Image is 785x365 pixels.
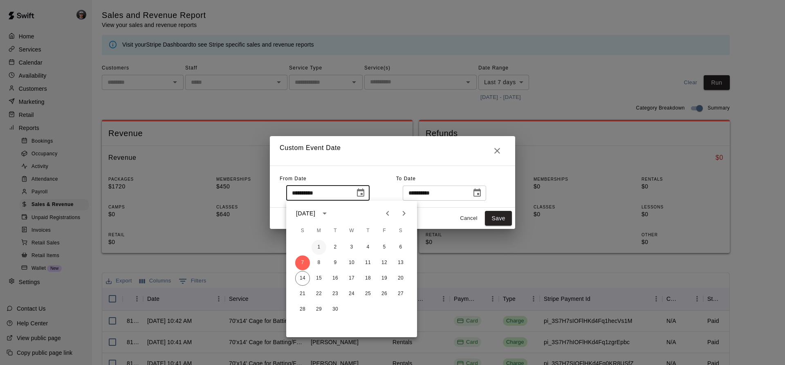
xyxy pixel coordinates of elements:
[485,211,512,226] button: Save
[377,271,392,286] button: 19
[393,255,408,270] button: 13
[344,287,359,301] button: 24
[344,240,359,255] button: 3
[328,271,343,286] button: 16
[361,287,375,301] button: 25
[361,271,375,286] button: 18
[377,255,392,270] button: 12
[312,271,326,286] button: 15
[396,176,416,181] span: To Date
[328,302,343,317] button: 30
[295,271,310,286] button: 14
[377,287,392,301] button: 26
[295,287,310,301] button: 21
[344,255,359,270] button: 10
[393,287,408,301] button: 27
[295,255,310,270] button: 7
[344,223,359,239] span: Wednesday
[361,240,375,255] button: 4
[280,176,307,181] span: From Date
[393,271,408,286] button: 20
[455,212,482,225] button: Cancel
[312,240,326,255] button: 1
[312,255,326,270] button: 8
[295,223,310,239] span: Sunday
[361,255,375,270] button: 11
[328,287,343,301] button: 23
[270,136,515,166] h2: Custom Event Date
[379,205,396,222] button: Previous month
[377,240,392,255] button: 5
[295,302,310,317] button: 28
[312,287,326,301] button: 22
[312,223,326,239] span: Monday
[489,143,505,159] button: Close
[318,206,332,220] button: calendar view is open, switch to year view
[393,240,408,255] button: 6
[328,223,343,239] span: Tuesday
[352,185,369,201] button: Choose date, selected date is Sep 7, 2025
[361,223,375,239] span: Thursday
[469,185,485,201] button: Choose date, selected date is Sep 14, 2025
[328,255,343,270] button: 9
[377,223,392,239] span: Friday
[296,209,315,218] div: [DATE]
[396,205,412,222] button: Next month
[344,271,359,286] button: 17
[312,302,326,317] button: 29
[328,240,343,255] button: 2
[393,223,408,239] span: Saturday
